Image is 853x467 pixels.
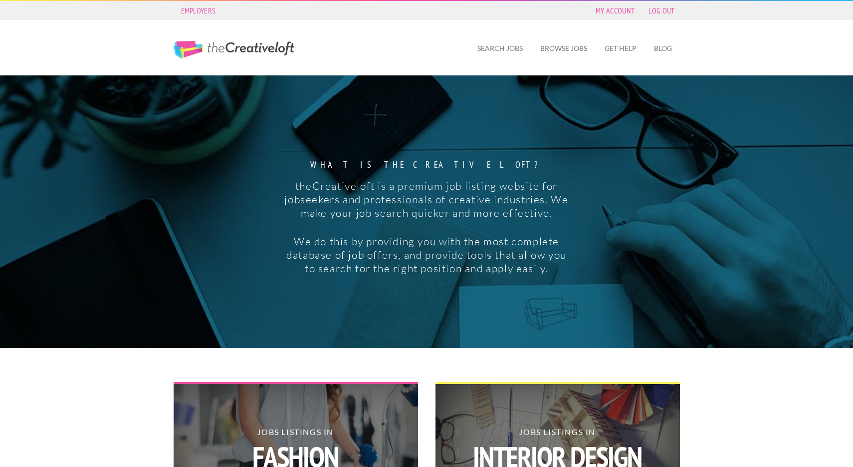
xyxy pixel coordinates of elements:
[532,37,595,60] a: Browse Jobs
[282,179,570,220] p: theCreativeloft is a premium job listing website for jobseekers and professionals of creative ind...
[282,160,570,169] strong: What is the creative loft?
[597,37,644,60] a: Get Help
[643,3,679,17] a: Log Out
[176,3,221,17] a: Employers
[174,41,294,59] a: The Creative Loft
[591,3,640,17] a: My Account
[469,37,531,60] a: Search Jobs
[646,37,680,60] a: Blog
[282,235,570,275] p: We do this by providing you with the most complete database of job offers, and provide tools that...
